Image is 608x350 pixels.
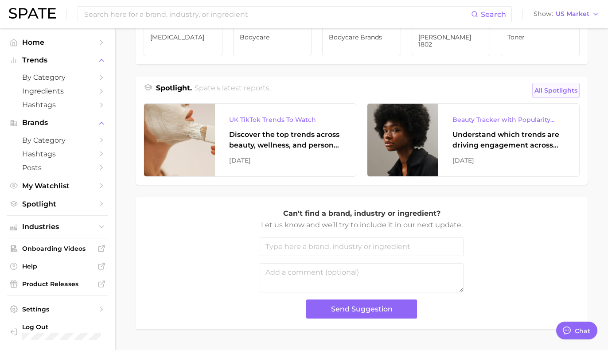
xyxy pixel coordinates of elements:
span: Onboarding Videos [22,245,93,253]
span: Help [22,262,93,270]
button: Trends [7,54,108,67]
span: Brands [22,119,93,127]
a: Help [7,260,108,273]
a: Beauty Tracker with Popularity IndexUnderstand which trends are driving engagement across platfor... [367,103,580,177]
span: Show [534,12,553,16]
a: My Watchlist [7,179,108,193]
div: Discover the top trends across beauty, wellness, and personal care on TikTok [GEOGRAPHIC_DATA]. [229,129,342,151]
span: Hashtags [22,101,93,109]
img: SPATE [9,8,56,19]
button: Industries [7,220,108,233]
span: Settings [22,305,93,313]
span: Spotlight [22,200,93,208]
div: UK TikTok Trends To Watch [229,114,342,125]
a: All Spotlights [532,83,580,98]
a: by Category [7,70,108,84]
a: Toner [501,27,580,56]
button: Send Suggestion [306,299,417,319]
span: All Spotlights [534,85,577,96]
a: by Category [7,133,108,147]
span: by Category [22,136,93,144]
a: Hashtags [7,147,108,161]
span: Home [22,38,93,47]
a: Settings [7,303,108,316]
div: [DATE] [229,155,342,166]
input: Type here a brand, industry or ingredient [260,237,464,256]
a: Onboarding Videos [7,242,108,255]
a: Hashtags [7,98,108,112]
a: [PERSON_NAME] 1802 [412,27,491,56]
span: [MEDICAL_DATA] [150,34,216,41]
span: Toner [507,34,573,41]
span: [PERSON_NAME] 1802 [418,34,484,48]
span: Hashtags [22,150,93,158]
span: Product Releases [22,280,93,288]
a: Ingredients [7,84,108,98]
p: Can't find a brand, industry or ingredient? [260,208,464,219]
a: Log out. Currently logged in with e-mail sophiah@beekman1802.com. [7,320,108,343]
span: Posts [22,163,93,172]
a: [MEDICAL_DATA] [144,27,222,56]
a: UK TikTok Trends To WatchDiscover the top trends across beauty, wellness, and personal care on Ti... [144,103,356,177]
div: [DATE] [452,155,565,166]
span: Log Out [22,323,112,331]
span: Trends [22,56,93,64]
span: by Category [22,73,93,82]
span: US Market [556,12,589,16]
a: Posts [7,161,108,175]
input: Search here for a brand, industry, or ingredient [83,7,471,22]
h2: Spate's latest reports. [195,83,271,98]
span: Bodycare [240,34,305,41]
span: Ingredients [22,87,93,95]
a: Bodycare Brands [322,27,401,56]
a: Bodycare [233,27,312,56]
a: Home [7,35,108,49]
p: Let us know and we’ll try to include it in our next update. [260,219,464,231]
span: Industries [22,223,93,231]
span: My Watchlist [22,182,93,190]
a: Spotlight [7,197,108,211]
div: Beauty Tracker with Popularity Index [452,114,565,125]
div: Understand which trends are driving engagement across platforms in the skin, hair, makeup, and fr... [452,129,565,151]
a: Product Releases [7,277,108,291]
span: Search [481,10,506,19]
button: ShowUS Market [531,8,601,20]
span: Bodycare Brands [329,34,394,41]
button: Brands [7,116,108,129]
h1: Spotlight. [156,83,192,98]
